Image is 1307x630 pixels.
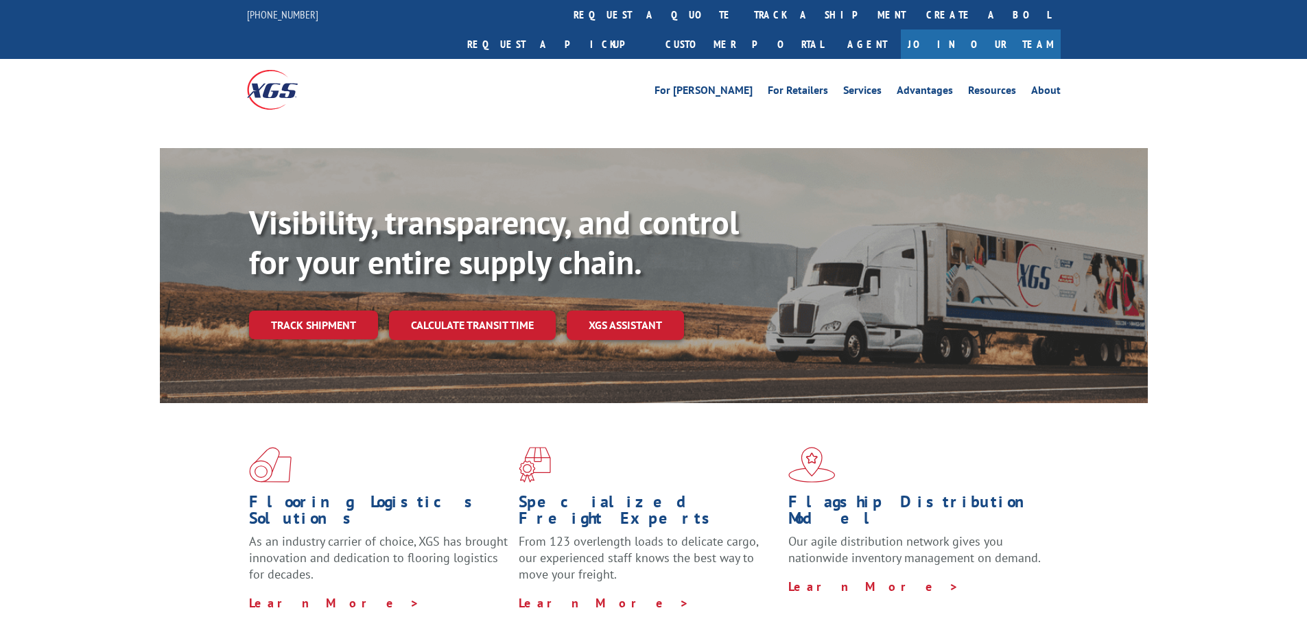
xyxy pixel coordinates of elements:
[843,85,882,100] a: Services
[519,595,690,611] a: Learn More >
[247,8,318,21] a: [PHONE_NUMBER]
[567,311,684,340] a: XGS ASSISTANT
[249,311,378,339] a: Track shipment
[519,447,551,483] img: xgs-icon-focused-on-flooring-red
[897,85,953,100] a: Advantages
[249,201,739,283] b: Visibility, transparency, and control for your entire supply chain.
[655,29,834,59] a: Customer Portal
[788,579,959,594] a: Learn More >
[1031,85,1061,100] a: About
[901,29,1061,59] a: Join Our Team
[968,85,1016,100] a: Resources
[834,29,901,59] a: Agent
[788,494,1048,533] h1: Flagship Distribution Model
[768,85,828,100] a: For Retailers
[655,85,753,100] a: For [PERSON_NAME]
[788,447,836,483] img: xgs-icon-flagship-distribution-model-red
[249,494,508,533] h1: Flooring Logistics Solutions
[389,311,556,340] a: Calculate transit time
[249,447,292,483] img: xgs-icon-total-supply-chain-intelligence-red
[457,29,655,59] a: Request a pickup
[249,595,420,611] a: Learn More >
[519,533,778,594] p: From 123 overlength loads to delicate cargo, our experienced staff knows the best way to move you...
[788,533,1041,566] span: Our agile distribution network gives you nationwide inventory management on demand.
[519,494,778,533] h1: Specialized Freight Experts
[249,533,508,582] span: As an industry carrier of choice, XGS has brought innovation and dedication to flooring logistics...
